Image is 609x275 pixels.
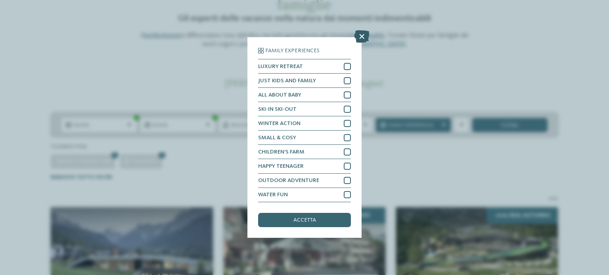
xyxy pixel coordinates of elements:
span: JUST KIDS AND FAMILY [258,78,316,83]
span: WATER FUN [258,192,288,197]
span: WINTER ACTION [258,121,301,126]
span: SKI-IN SKI-OUT [258,106,297,112]
span: HAPPY TEENAGER [258,163,304,169]
span: ALL ABOUT BABY [258,92,301,98]
span: CHILDREN’S FARM [258,149,304,155]
span: Family Experiences [265,48,320,53]
span: LUXURY RETREAT [258,64,303,69]
span: OUTDOOR ADVENTURE [258,178,319,183]
span: accetta [293,217,316,223]
span: SMALL & COSY [258,135,296,140]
